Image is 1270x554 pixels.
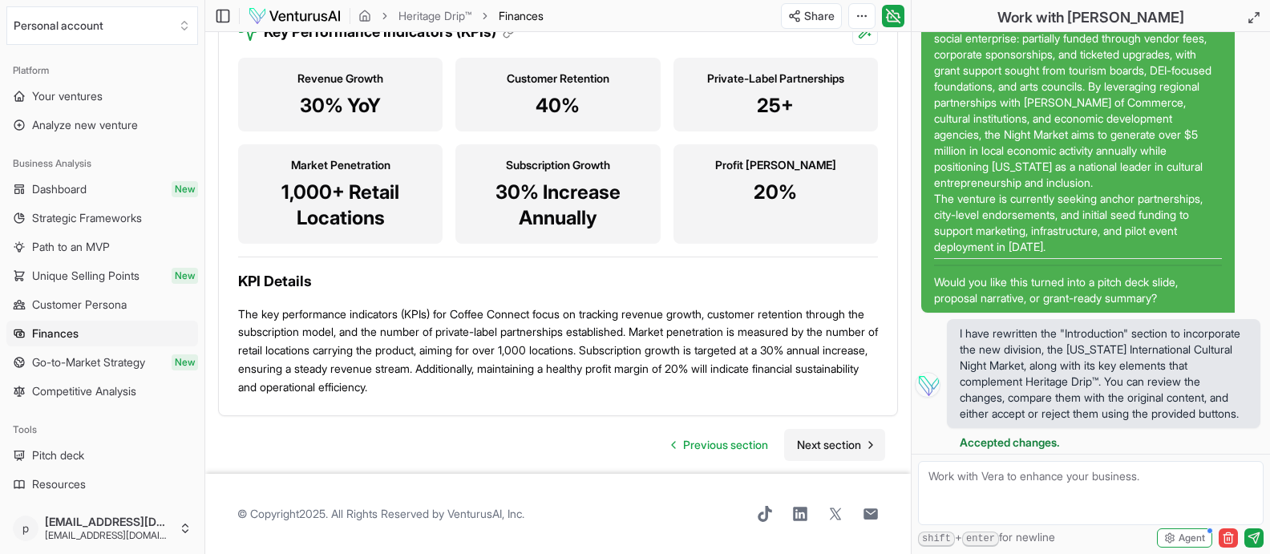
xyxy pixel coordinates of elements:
span: Go-to-Market Strategy [32,354,145,370]
a: Unique Selling PointsNew [6,263,198,289]
p: The key performance indicators (KPIs) for Coffee Connect focus on tracking revenue growth, custom... [238,305,878,397]
p: 1,000+ Retail Locations [251,180,430,231]
img: logo [248,6,342,26]
p: Would you like this turned into a pitch deck slide, proposal narrative, or grant-ready summary? [934,274,1222,306]
div: Business Analysis [6,151,198,176]
a: Go to next page [784,429,885,461]
h2: Work with [PERSON_NAME] [997,6,1184,29]
h3: Subscription Growth [468,157,647,173]
p: 30% Increase Annually [468,180,647,231]
a: Finances [6,321,198,346]
a: Analyze new venture [6,112,198,138]
a: Customer Persona [6,292,198,317]
span: Finances [32,326,79,342]
h3: Private-Label Partnerships [686,71,865,87]
p: This public-private initiative will be structured as a hybrid social enterprise: partially funded... [934,14,1222,191]
span: Previous section [683,437,768,453]
a: Heritage Drip™ [398,8,471,24]
span: Unique Selling Points [32,268,140,284]
a: Path to an MVP [6,234,198,260]
h3: Revenue Growth [251,71,430,87]
span: Share [804,8,835,24]
p: The venture is currently seeking anchor partnerships, city-level endorsements, and initial seed f... [934,191,1222,255]
a: Pitch deck [6,443,198,468]
span: Pitch deck [32,447,84,463]
a: DashboardNew [6,176,198,202]
a: Your ventures [6,83,198,109]
div: Platform [6,58,198,83]
button: p[EMAIL_ADDRESS][DOMAIN_NAME][EMAIL_ADDRESS][DOMAIN_NAME] [6,509,198,548]
span: New [172,268,198,284]
span: Competitive Analysis [32,383,136,399]
span: [EMAIL_ADDRESS][DOMAIN_NAME] [45,529,172,542]
h3: Market Penetration [251,157,430,173]
span: p [13,516,38,541]
div: Accepted changes. [947,435,1260,451]
a: Go-to-Market StrategyNew [6,350,198,375]
p: 20% [686,180,865,205]
span: Finances [499,8,544,24]
button: Select an organization [6,6,198,45]
button: Agent [1157,528,1212,548]
span: New [172,354,198,370]
nav: breadcrumb [358,8,544,24]
p: 25+ [686,93,865,119]
h3: Customer Retention [468,71,647,87]
div: Tools [6,417,198,443]
button: Share [781,3,842,29]
span: Next section [797,437,861,453]
span: Strategic Frameworks [32,210,142,226]
span: Your ventures [32,88,103,104]
span: Finances [499,9,544,22]
span: Customer Persona [32,297,127,313]
a: Competitive Analysis [6,378,198,404]
a: Go to previous page [659,429,781,461]
span: [EMAIL_ADDRESS][DOMAIN_NAME] [45,515,172,529]
img: Vera [915,372,940,398]
span: I have rewritten the "Introduction" section to incorporate the new division, the [US_STATE] Inter... [960,326,1248,422]
span: Agent [1179,532,1205,544]
span: + for newline [918,529,1055,547]
nav: pagination [659,429,885,461]
span: Resources [32,476,86,492]
a: VenturusAI, Inc [447,507,522,520]
h3: Profit [PERSON_NAME] [686,157,865,173]
p: 30% YoY [251,93,430,119]
span: New [172,181,198,197]
span: Analyze new venture [32,117,138,133]
span: Dashboard [32,181,87,197]
span: Path to an MVP [32,239,110,255]
kbd: shift [918,532,955,547]
h3: KPI Details [238,270,878,293]
kbd: enter [962,532,999,547]
a: Resources [6,471,198,497]
a: Strategic Frameworks [6,205,198,231]
p: 40% [468,93,647,119]
span: © Copyright 2025 . All Rights Reserved by . [237,506,524,522]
